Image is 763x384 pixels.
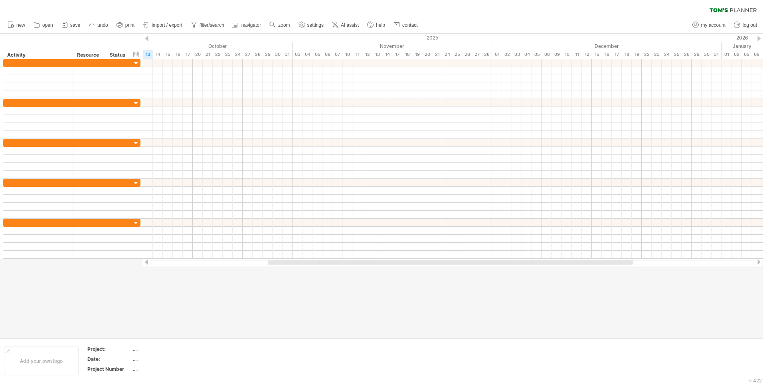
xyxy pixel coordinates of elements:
div: Thursday, 11 December 2025 [572,50,582,59]
div: Wednesday, 26 November 2025 [462,50,472,59]
div: Add your own logo [4,346,79,376]
div: Friday, 7 November 2025 [332,50,342,59]
div: Thursday, 30 October 2025 [273,50,283,59]
a: print [115,20,137,30]
div: .... [133,346,200,352]
a: help [365,20,387,30]
a: my account [690,20,728,30]
div: Tuesday, 6 January 2026 [751,50,761,59]
div: Tuesday, 11 November 2025 [352,50,362,59]
div: Monday, 22 December 2025 [642,50,652,59]
div: Friday, 2 January 2026 [731,50,741,59]
a: contact [391,20,420,30]
div: Monday, 10 November 2025 [342,50,352,59]
div: Thursday, 6 November 2025 [322,50,332,59]
div: Resource [77,51,101,59]
div: Wednesday, 5 November 2025 [312,50,322,59]
div: Date: [87,356,131,362]
div: .... [133,366,200,372]
div: Thursday, 25 December 2025 [672,50,682,59]
span: filter/search [200,22,224,28]
div: Monday, 27 October 2025 [243,50,253,59]
div: Status [110,51,127,59]
div: Activity [7,51,69,59]
a: zoom [267,20,292,30]
div: Friday, 24 October 2025 [233,50,243,59]
div: Monday, 15 December 2025 [592,50,602,59]
a: undo [87,20,111,30]
div: Tuesday, 28 October 2025 [253,50,263,59]
div: Tuesday, 23 December 2025 [652,50,662,59]
div: Monday, 17 November 2025 [392,50,402,59]
div: Friday, 17 October 2025 [183,50,193,59]
div: Monday, 8 December 2025 [542,50,552,59]
div: Friday, 28 November 2025 [482,50,492,59]
div: Wednesday, 31 December 2025 [712,50,721,59]
span: open [42,22,53,28]
div: Wednesday, 24 December 2025 [662,50,672,59]
span: save [70,22,80,28]
div: Tuesday, 18 November 2025 [402,50,412,59]
a: open [32,20,55,30]
div: Friday, 12 December 2025 [582,50,592,59]
div: Thursday, 20 November 2025 [422,50,432,59]
div: Thursday, 18 December 2025 [622,50,632,59]
span: print [125,22,134,28]
div: Tuesday, 2 December 2025 [502,50,512,59]
a: save [59,20,83,30]
div: Wednesday, 3 December 2025 [512,50,522,59]
span: import / export [152,22,182,28]
div: Tuesday, 4 November 2025 [302,50,312,59]
div: Tuesday, 9 December 2025 [552,50,562,59]
div: Wednesday, 17 December 2025 [612,50,622,59]
div: Friday, 14 November 2025 [382,50,392,59]
div: Wednesday, 12 November 2025 [362,50,372,59]
div: Monday, 5 January 2026 [741,50,751,59]
div: Thursday, 23 October 2025 [223,50,233,59]
div: Thursday, 16 October 2025 [173,50,183,59]
div: Friday, 5 December 2025 [532,50,542,59]
div: Wednesday, 22 October 2025 [213,50,223,59]
div: Tuesday, 30 December 2025 [702,50,712,59]
a: settings [297,20,326,30]
div: Friday, 31 October 2025 [283,50,293,59]
div: Friday, 19 December 2025 [632,50,642,59]
div: Monday, 3 November 2025 [293,50,302,59]
div: Wednesday, 15 October 2025 [163,50,173,59]
div: Tuesday, 16 December 2025 [602,50,612,59]
span: navigator [241,22,261,28]
div: Friday, 21 November 2025 [432,50,442,59]
div: Wednesday, 10 December 2025 [562,50,572,59]
div: Tuesday, 25 November 2025 [452,50,462,59]
a: filter/search [189,20,227,30]
span: zoom [278,22,290,28]
div: Thursday, 4 December 2025 [522,50,532,59]
div: v 422 [749,378,762,384]
a: log out [732,20,759,30]
div: Tuesday, 14 October 2025 [153,50,163,59]
div: November 2025 [293,42,492,50]
div: October 2025 [63,42,293,50]
div: Monday, 24 November 2025 [442,50,452,59]
div: Wednesday, 29 October 2025 [263,50,273,59]
a: import / export [141,20,185,30]
div: Tuesday, 21 October 2025 [203,50,213,59]
div: Monday, 29 December 2025 [692,50,702,59]
span: undo [97,22,108,28]
span: AI assist [341,22,359,28]
div: Project Number [87,366,131,372]
div: Thursday, 1 January 2026 [721,50,731,59]
a: AI assist [330,20,361,30]
div: .... [133,356,200,362]
a: navigator [231,20,263,30]
div: Monday, 13 October 2025 [143,50,153,59]
div: Wednesday, 19 November 2025 [412,50,422,59]
div: December 2025 [492,42,721,50]
div: Friday, 26 December 2025 [682,50,692,59]
div: Thursday, 27 November 2025 [472,50,482,59]
span: log out [743,22,757,28]
span: settings [307,22,324,28]
div: Monday, 20 October 2025 [193,50,203,59]
span: my account [701,22,725,28]
div: Project: [87,346,131,352]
